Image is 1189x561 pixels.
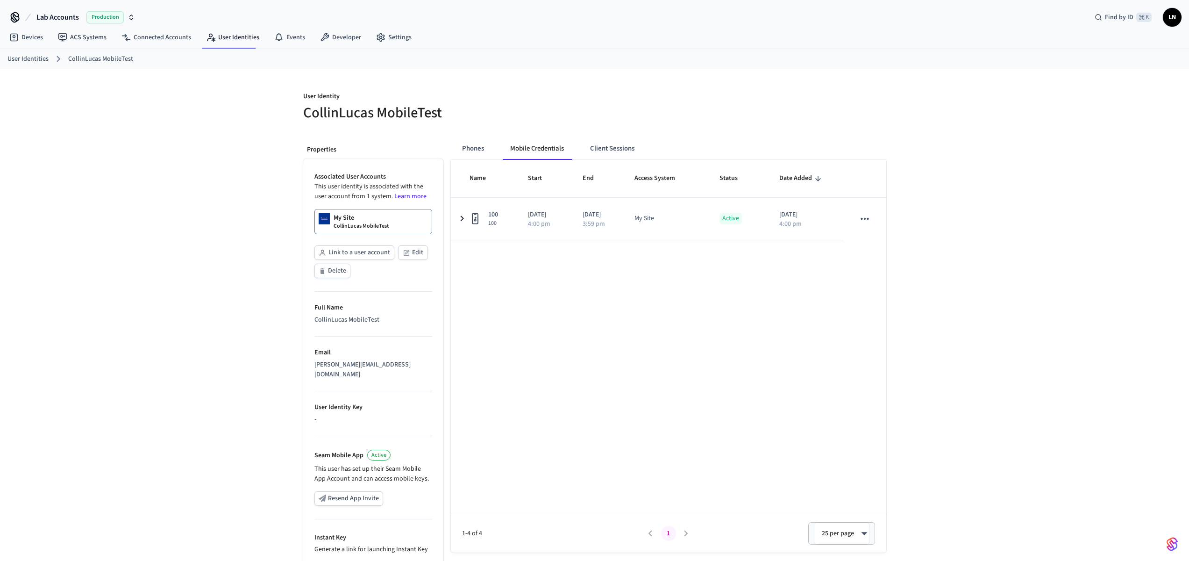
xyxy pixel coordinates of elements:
p: Associated User Accounts [314,172,432,182]
button: Mobile Credentials [503,137,571,160]
span: End [583,171,606,186]
p: Full Name [314,303,432,313]
span: ⌘ K [1136,13,1152,22]
button: Link to a user account [314,245,394,260]
p: This user has set up their Seam Mobile App Account and can access mobile keys. [314,464,432,484]
p: User Identity Key [314,403,432,412]
a: ACS Systems [50,29,114,46]
div: CollinLucas MobileTest [314,315,432,325]
a: Connected Accounts [114,29,199,46]
nav: pagination navigation [642,526,695,541]
div: - [314,415,432,424]
span: Find by ID [1105,13,1133,22]
span: LN [1164,9,1181,26]
a: Developer [313,29,369,46]
p: Generate a link for launching Instant Key [314,545,432,554]
p: Active [719,213,742,224]
span: 100 [488,210,498,220]
span: 1-4 of 4 [462,529,642,539]
div: 25 per page [814,522,869,545]
a: User Identities [7,54,49,64]
span: Active [371,451,386,459]
a: Events [267,29,313,46]
a: Learn more [394,192,427,201]
p: [DATE] [779,210,833,220]
button: LN [1163,8,1182,27]
p: 4:00 pm [779,221,802,227]
button: page 1 [661,526,676,541]
span: Status [719,171,750,186]
button: Client Sessions [583,137,642,160]
p: My Site [334,213,354,223]
p: User Identity [303,92,589,103]
a: My SiteCollinLucas MobileTest [314,209,432,234]
span: Lab Accounts [36,12,79,23]
p: 3:59 pm [583,221,605,227]
div: Find by ID⌘ K [1087,9,1159,26]
span: Date Added [779,171,824,186]
a: User Identities [199,29,267,46]
p: This user identity is associated with the user account from 1 system. [314,182,432,201]
p: 4:00 pm [528,221,550,227]
p: Seam Mobile App [314,451,363,460]
p: Email [314,348,432,358]
a: CollinLucas MobileTest [68,54,133,64]
table: sticky table [451,160,886,240]
img: Dormakaba Community Site Logo [319,213,330,224]
div: [PERSON_NAME][EMAIL_ADDRESS][DOMAIN_NAME] [314,360,432,380]
span: 100 [488,220,498,227]
span: Start [528,171,554,186]
p: Properties [307,145,440,155]
button: Delete [314,264,350,278]
p: CollinLucas MobileTest [334,223,389,230]
button: Edit [398,245,428,260]
button: Resend App Invite [314,491,383,506]
span: Access System [634,171,687,186]
span: Name [470,171,498,186]
a: Devices [2,29,50,46]
p: [DATE] [583,210,612,220]
p: Instant Key [314,533,432,543]
p: [DATE] [528,210,561,220]
img: SeamLogoGradient.69752ec5.svg [1167,537,1178,552]
div: My Site [634,214,654,223]
h5: CollinLucas MobileTest [303,103,589,122]
a: Settings [369,29,419,46]
span: Production [86,11,124,23]
button: Phones [455,137,491,160]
